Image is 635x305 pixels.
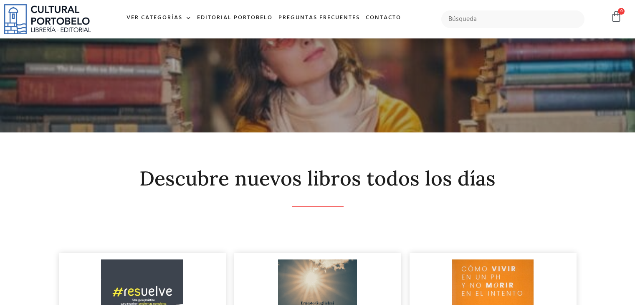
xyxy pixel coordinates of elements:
a: Preguntas frecuentes [276,9,363,27]
input: Búsqueda [441,10,584,28]
a: 0 [610,10,622,23]
a: Ver Categorías [124,9,194,27]
span: 0 [618,8,625,15]
a: Editorial Portobelo [194,9,276,27]
h2: Descubre nuevos libros todos los días [59,168,577,190]
a: Contacto [363,9,404,27]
